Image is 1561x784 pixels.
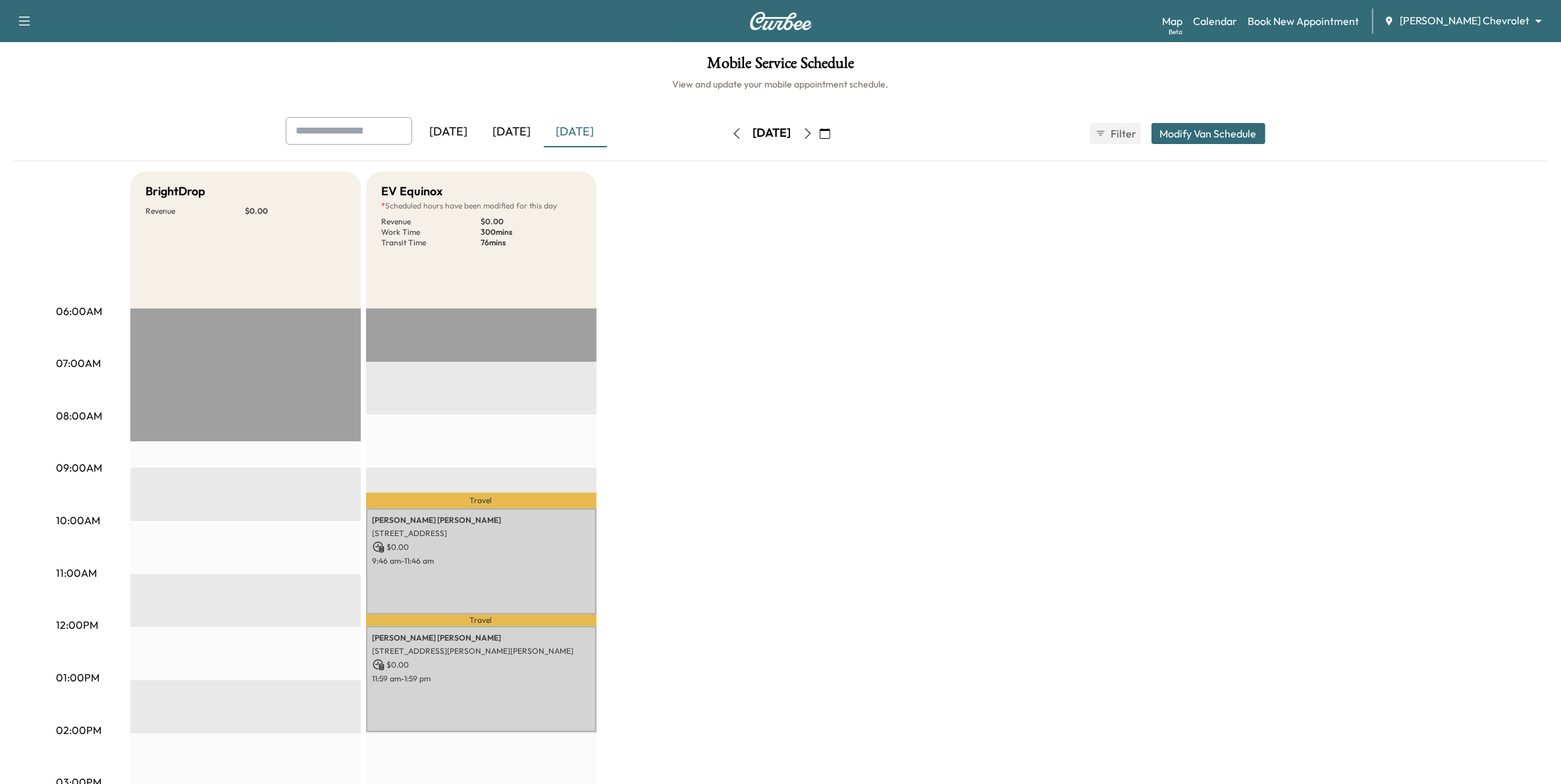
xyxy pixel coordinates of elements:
[1169,27,1182,37] div: Beta
[57,722,102,738] p: 02:00PM
[57,512,101,528] p: 10:00AM
[481,227,581,237] p: 300 mins
[1090,123,1141,144] button: Filter
[1151,123,1265,144] button: Modify Van Schedule
[481,237,581,248] p: 76 mins
[373,541,590,553] p: $ 0.00
[382,216,481,227] p: Revenue
[246,206,345,216] p: $ 0.00
[417,117,481,147] div: [DATE]
[13,55,1548,78] h1: Mobile Service Schedule
[373,646,590,656] p: [STREET_ADDRESS][PERSON_NAME][PERSON_NAME]
[544,117,607,147] div: [DATE]
[13,78,1548,91] h6: View and update your mobile appointment schedule.
[373,556,590,566] p: 9:46 am - 11:46 am
[373,659,590,671] p: $ 0.00
[57,355,101,371] p: 07:00AM
[57,565,97,581] p: 11:00AM
[749,12,812,30] img: Curbee Logo
[1111,126,1135,141] span: Filter
[57,303,103,319] p: 06:00AM
[57,460,103,476] p: 09:00AM
[373,515,590,526] p: [PERSON_NAME] [PERSON_NAME]
[1162,13,1182,29] a: MapBeta
[57,617,99,633] p: 12:00PM
[146,182,206,201] h5: BrightDrop
[753,125,791,141] div: [DATE]
[373,528,590,539] p: [STREET_ADDRESS]
[366,614,596,625] p: Travel
[373,633,590,643] p: [PERSON_NAME] [PERSON_NAME]
[382,182,443,201] h5: EV Equinox
[382,201,581,211] p: Scheduled hours have been modified for this day
[373,674,590,684] p: 11:59 am - 1:59 pm
[1400,13,1529,28] span: [PERSON_NAME] Chevrolet
[481,216,581,227] p: $ 0.00
[1193,13,1237,29] a: Calendar
[146,206,246,216] p: Revenue
[57,408,103,424] p: 08:00AM
[57,670,100,685] p: 01:00PM
[382,237,481,248] p: Transit Time
[382,227,481,237] p: Work Time
[1248,13,1359,29] a: Book New Appointment
[481,117,544,147] div: [DATE]
[366,493,596,508] p: Travel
